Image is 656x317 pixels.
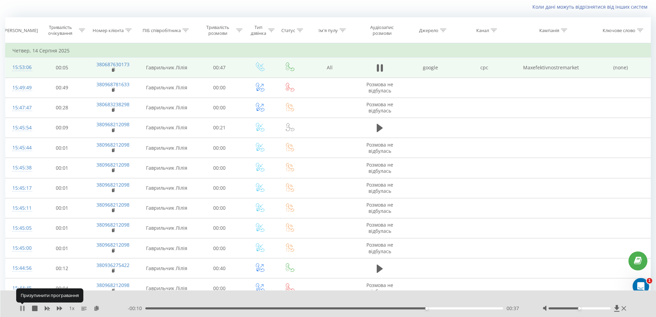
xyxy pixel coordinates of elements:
td: Maxefektivnostremarket [511,58,591,78]
td: 00:47 [195,58,244,78]
span: Розмова не відбулась [366,161,393,174]
td: 00:00 [195,278,244,298]
a: 380683238298 [96,101,129,108]
span: - 00:10 [128,305,145,312]
td: Гаврильчик Лілія [139,258,195,278]
span: Розмова не відбулась [366,241,393,254]
a: 380968212098 [96,221,129,228]
a: 380968212098 [96,241,129,248]
td: Гаврильчик Лілія [139,158,195,178]
td: 00:00 [195,238,244,258]
div: ПІБ співробітника [143,28,181,33]
td: 00:01 [37,178,87,198]
a: 380968212098 [96,121,129,128]
span: Розмова не відбулась [366,221,393,234]
td: 00:40 [195,258,244,278]
div: 15:44:45 [12,281,30,295]
span: 1 x [69,305,74,312]
td: 00:01 [37,238,87,258]
a: 380968781633 [96,81,129,88]
td: Гаврильчик Лілія [139,138,195,158]
a: 380968212098 [96,141,129,148]
div: Канал [476,28,489,33]
div: Аудіозапис розмови [362,24,402,36]
div: Accessibility label [578,307,581,310]
td: Гаврильчик Лілія [139,178,195,198]
td: google [404,58,457,78]
a: 380968212098 [96,282,129,288]
td: Гаврильчик Лілія [139,58,195,78]
td: 00:28 [37,98,87,118]
td: Гаврильчик Лілія [139,218,195,238]
div: 15:45:54 [12,121,30,135]
td: Гаврильчик Лілія [139,278,195,298]
td: 00:21 [195,118,244,138]
td: 00:04 [37,278,87,298]
a: 380968212098 [96,181,129,188]
iframe: Intercom live chat [633,278,649,295]
div: 15:45:11 [12,201,30,215]
td: 00:05 [37,58,87,78]
td: 00:00 [195,78,244,98]
div: Accessibility label [425,307,428,310]
td: 00:01 [37,138,87,158]
span: 00:37 [507,305,519,312]
span: Розмова не відбулась [366,141,393,154]
td: 00:49 [37,78,87,98]
div: 15:49:49 [12,81,30,95]
div: Тривалість очікування [43,24,77,36]
a: 380968212098 [96,161,129,168]
div: Ключове слово [603,28,635,33]
div: 15:45:17 [12,181,30,195]
div: 15:45:44 [12,141,30,155]
td: Четвер, 14 Серпня 2025 [6,44,651,58]
div: Ім'я пулу [319,28,338,33]
div: Номер клієнта [93,28,124,33]
td: 00:00 [195,138,244,158]
span: Розмова не відбулась [366,101,393,114]
div: 15:45:00 [12,241,30,255]
td: 00:01 [37,218,87,238]
div: 15:53:06 [12,61,30,74]
div: Джерело [419,28,438,33]
td: 00:12 [37,258,87,278]
td: 00:00 [195,98,244,118]
td: Гаврильчик Лілія [139,78,195,98]
td: cpc [457,58,511,78]
div: 15:44:56 [12,261,30,275]
div: 15:45:38 [12,161,30,175]
span: Розмова не відбулась [366,282,393,295]
div: Кампанія [539,28,559,33]
td: 00:00 [195,198,244,218]
td: Гаврильчик Лілія [139,98,195,118]
div: [PERSON_NAME] [3,28,38,33]
a: 380968212098 [96,201,129,208]
a: 380936275422 [96,262,129,268]
td: 00:01 [37,158,87,178]
div: 15:47:47 [12,101,30,115]
span: Розмова не відбулась [366,201,393,214]
div: Призупинити програвання [16,288,83,302]
a: 380687630173 [96,61,129,68]
span: Розмова не відбулась [366,81,393,94]
div: Тип дзвінка [250,24,267,36]
td: Гаврильчик Лілія [139,198,195,218]
td: All [304,58,356,78]
td: (none) [591,58,650,78]
td: Гаврильчик Лілія [139,238,195,258]
td: 00:00 [195,178,244,198]
span: 1 [647,278,652,284]
a: Коли дані можуть відрізнятися вiд інших систем [532,3,651,10]
div: Статус [281,28,295,33]
td: 00:09 [37,118,87,138]
td: Гаврильчик Лілія [139,118,195,138]
div: Тривалість розмови [201,24,235,36]
span: Розмова не відбулась [366,181,393,194]
div: 15:45:05 [12,221,30,235]
td: 00:01 [37,198,87,218]
td: 00:00 [195,158,244,178]
td: 00:00 [195,218,244,238]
